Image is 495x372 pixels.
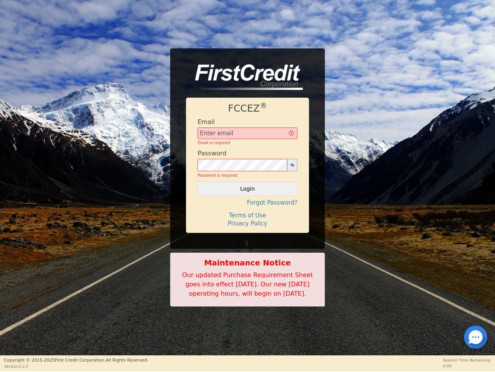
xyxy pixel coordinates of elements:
h4: Privacy Policy [198,220,297,227]
span: All Rights Reserved. [106,358,148,363]
p: 0:00 [443,363,491,369]
div: Email is required [198,140,297,146]
p: Copyright © 2015- 2025 First Credit Corporation. [4,357,148,364]
h4: Forgot Password? [198,199,297,206]
input: Enter email [198,127,297,139]
h1: FCCEZ [198,103,297,114]
h4: Email [198,118,215,126]
p: Session Time Remaining: [443,357,491,363]
sup: ® [260,102,267,110]
b: Maintenance Notice [174,257,321,269]
p: Version 3.2.2 [4,363,148,369]
span: Our updated Purchase Requirement Sheet goes into effect [DATE]. Our new [DATE] operating hours, w... [182,271,313,297]
div: Password is required [198,172,297,178]
input: password [198,159,287,171]
h4: Password [198,150,227,157]
img: logo-CMu_cnol.png [186,64,303,90]
h4: Terms of Use [198,212,297,219]
button: Login [198,182,297,195]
